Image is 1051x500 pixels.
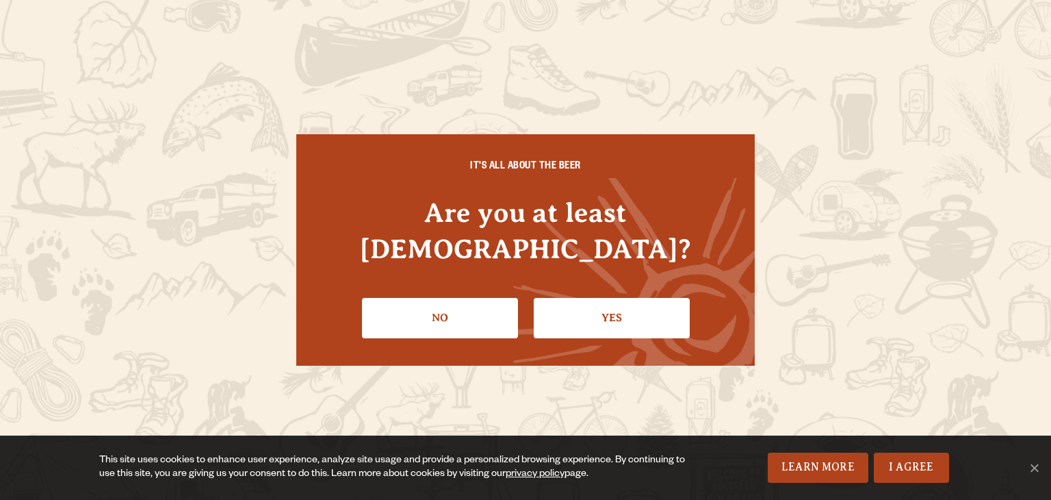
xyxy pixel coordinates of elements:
h6: IT'S ALL ABOUT THE BEER [324,162,727,174]
a: Learn More [768,453,868,483]
div: This site uses cookies to enhance user experience, analyze site usage and provide a personalized ... [99,454,689,482]
a: privacy policy [506,469,565,480]
span: No [1027,461,1041,475]
a: No [362,298,518,338]
a: Confirm I'm 21 or older [534,298,690,338]
a: I Agree [874,453,949,483]
h4: Are you at least [DEMOGRAPHIC_DATA]? [324,195,727,267]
